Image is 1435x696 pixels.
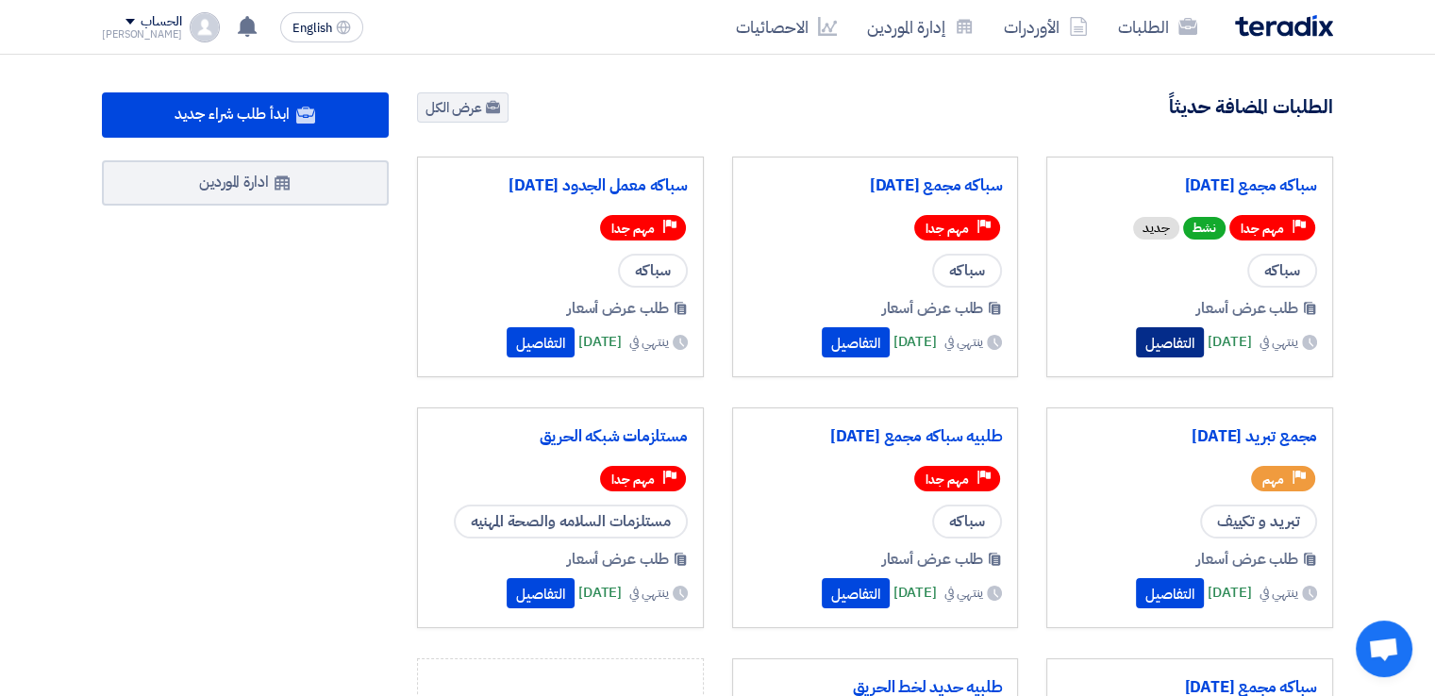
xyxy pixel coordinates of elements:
[1196,297,1298,320] span: طلب عرض أسعار
[190,12,220,42] img: profile_test.png
[567,297,669,320] span: طلب عرض أسعار
[1169,94,1333,119] h4: الطلبات المضافة حديثاً
[893,331,937,353] span: [DATE]
[433,427,688,446] a: مستلزمات شبكه الحريق
[280,12,363,42] button: English
[1235,15,1333,37] img: Teradix logo
[175,103,289,125] span: ابدأ طلب شراء جديد
[1200,505,1317,539] span: تبريد و تكييف
[1241,220,1284,238] span: مهم جدا
[932,505,1002,539] span: سباكه
[507,578,575,608] button: التفاصيل
[292,22,332,35] span: English
[1136,327,1204,357] button: التفاصيل
[1183,217,1226,240] span: نشط
[1208,582,1251,604] span: [DATE]
[1133,217,1179,240] div: جديد
[1260,332,1298,352] span: ينتهي في
[1196,548,1298,571] span: طلب عرض أسعار
[1136,578,1204,608] button: التفاصيل
[567,548,669,571] span: طلب عرض أسعار
[893,582,937,604] span: [DATE]
[611,471,655,489] span: مهم جدا
[1262,471,1284,489] span: مهم
[822,578,890,608] button: التفاصيل
[629,332,668,352] span: ينتهي في
[1062,176,1317,195] a: سباكه مجمع [DATE]
[454,505,688,539] span: مستلزمات السلامه والصحة المهنيه
[748,427,1003,446] a: طلبيه سباكه مجمع [DATE]
[721,5,852,49] a: الاحصائيات
[629,583,668,603] span: ينتهي في
[578,582,622,604] span: [DATE]
[507,327,575,357] button: التفاصيل
[944,583,983,603] span: ينتهي في
[926,220,969,238] span: مهم جدا
[926,471,969,489] span: مهم جدا
[578,331,622,353] span: [DATE]
[1062,427,1317,446] a: مجمع تبريد [DATE]
[882,297,984,320] span: طلب عرض أسعار
[852,5,989,49] a: إدارة الموردين
[932,254,1002,288] span: سباكه
[989,5,1103,49] a: الأوردرات
[102,29,182,40] div: [PERSON_NAME]
[141,14,181,30] div: الحساب
[1208,331,1251,353] span: [DATE]
[1103,5,1212,49] a: الطلبات
[618,254,688,288] span: سباكه
[944,332,983,352] span: ينتهي في
[748,176,1003,195] a: سباكه مجمع [DATE]
[611,220,655,238] span: مهم جدا
[1247,254,1317,288] span: سباكه
[882,548,984,571] span: طلب عرض أسعار
[433,176,688,195] a: سباكه معمل الجدود [DATE]
[1356,621,1412,677] div: Open chat
[102,160,389,206] a: ادارة الموردين
[417,92,509,123] a: عرض الكل
[1260,583,1298,603] span: ينتهي في
[822,327,890,357] button: التفاصيل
